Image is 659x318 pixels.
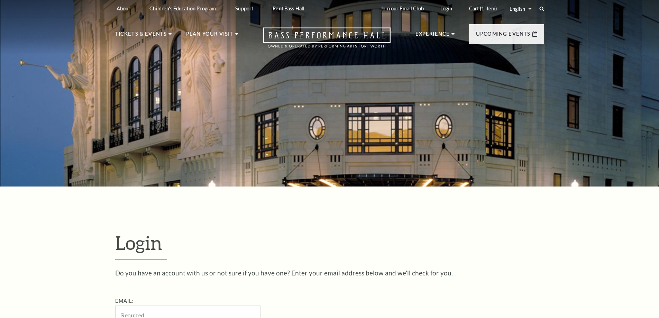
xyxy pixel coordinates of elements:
[508,6,533,12] select: Select:
[115,30,167,42] p: Tickets & Events
[115,231,162,254] span: Login
[186,30,234,42] p: Plan Your Visit
[149,6,216,11] p: Children's Education Program
[117,6,130,11] p: About
[115,298,134,304] label: Email:
[273,6,304,11] p: Rent Bass Hall
[235,6,253,11] p: Support
[115,270,544,276] p: Do you have an account with us or not sure if you have one? Enter your email address below and we...
[415,30,450,42] p: Experience
[476,30,531,42] p: Upcoming Events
